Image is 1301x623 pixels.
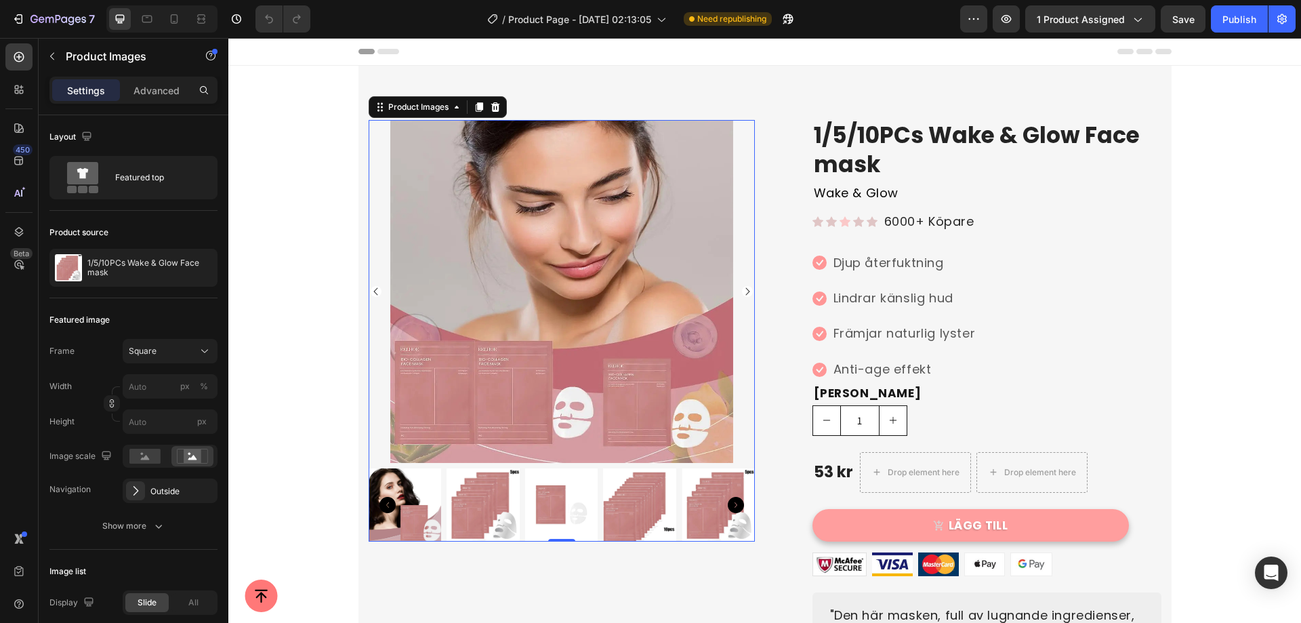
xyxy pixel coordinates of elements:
[150,485,214,498] div: Outside
[612,368,651,397] input: quantity
[133,83,180,98] p: Advanced
[87,258,212,277] p: 1/5/10PCs Wake & Glow Face mask
[200,380,208,393] div: %
[123,339,218,363] button: Square
[1255,557,1287,589] div: Open Intercom Messenger
[255,5,310,33] div: Undo/Redo
[585,368,612,397] button: decrement
[55,254,82,281] img: product feature img
[157,63,223,75] div: Product Images
[584,82,933,143] h2: 1/5/10PCs Wake & Glow Face mask
[1172,14,1195,25] span: Save
[49,380,72,393] label: Width
[49,565,86,578] div: Image list
[1222,12,1256,26] div: Publish
[123,374,218,399] input: px%
[499,459,516,475] button: Carousel Next Arrow
[49,128,95,146] div: Layout
[502,12,505,26] span: /
[180,380,190,393] div: px
[1161,5,1205,33] button: Save
[49,416,75,428] label: Height
[10,248,33,259] div: Beta
[196,378,212,395] button: px
[720,481,779,494] div: Lägg Till
[605,214,716,236] p: Djup återfuktning
[584,471,901,504] button: Lägg Till
[605,285,747,306] p: Främjar naturlig lyster
[151,459,167,475] button: Carousel Back Arrow
[49,314,110,326] div: Featured image
[585,345,932,366] p: [PERSON_NAME]
[776,429,848,440] div: Drop element here
[5,5,101,33] button: 7
[49,345,75,357] label: Frame
[13,144,33,155] div: 450
[115,162,198,193] div: Featured top
[129,345,157,357] span: Square
[188,597,199,609] span: All
[89,11,95,27] p: 7
[49,514,218,538] button: Show more
[651,368,678,397] button: increment
[659,429,731,440] div: Drop element here
[228,38,1301,623] iframe: Design area
[177,378,193,395] button: %
[656,173,746,195] p: 6000+ Köpare
[49,447,115,466] div: Image scale
[102,519,165,533] div: Show more
[605,249,725,271] p: Lindrar känslig hud
[1025,5,1155,33] button: 1 product assigned
[1037,12,1125,26] span: 1 product assigned
[197,416,207,426] span: px
[1211,5,1268,33] button: Publish
[584,423,626,446] div: 53 kr
[514,248,524,259] button: Carousel Next Arrow
[138,597,157,609] span: Slide
[49,594,97,612] div: Display
[49,226,108,239] div: Product source
[584,143,933,167] h2: Wake & Glow
[66,48,181,64] p: Product Images
[697,13,766,25] span: Need republishing
[605,321,703,342] p: Anti-age effekt
[49,483,91,496] div: Navigation
[123,409,218,434] input: px
[508,12,651,26] span: Product Page - [DATE] 02:13:05
[67,83,105,98] p: Settings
